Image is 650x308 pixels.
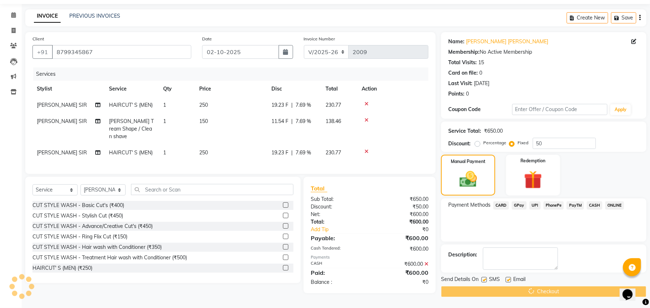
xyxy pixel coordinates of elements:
div: Paid: [305,268,370,277]
div: ₹0 [380,226,434,233]
div: ₹600.00 [370,260,434,268]
th: Disc [267,81,321,97]
div: HAIRCUT' S (MEN) (₹250) [32,264,92,272]
div: Balance : [305,278,370,286]
button: +91 [32,45,53,59]
div: ₹0 [370,278,434,286]
span: 250 [199,149,208,156]
span: 250 [199,102,208,108]
span: Email [513,276,525,285]
input: Search or Scan [131,184,293,195]
button: Create New [567,12,608,23]
div: Total: [305,218,370,226]
label: Fixed [518,140,528,146]
button: Save [611,12,636,23]
th: Total [321,81,357,97]
div: Service Total: [448,127,481,135]
input: Search by Name/Mobile/Email/Code [52,45,191,59]
div: Services [33,67,434,81]
span: HAIRCUT' S (MEN) [109,149,153,156]
span: 7.69 % [296,149,311,157]
span: | [291,118,293,125]
span: | [291,149,293,157]
span: 19.23 F [271,149,288,157]
span: Send Details On [441,276,479,285]
div: 0 [466,90,469,98]
div: ₹50.00 [370,203,434,211]
div: Description: [448,251,477,259]
span: 1 [163,118,166,124]
span: 150 [199,118,208,124]
span: PhonePe [544,201,564,210]
th: Qty [159,81,195,97]
div: Card on file: [448,69,478,77]
div: ₹600.00 [370,234,434,242]
div: Last Visit: [448,80,472,87]
button: Apply [610,104,631,115]
th: Stylist [32,81,105,97]
div: ₹600.00 [370,245,434,253]
span: Total [311,185,327,192]
span: 138.46 [326,118,341,124]
span: 1 [163,102,166,108]
div: Total Visits: [448,59,477,66]
span: GPay [512,201,527,210]
span: HAIRCUT' S (MEN) [109,102,153,108]
a: Add Tip [305,226,380,233]
span: 230.77 [326,149,341,156]
div: Sub Total: [305,195,370,203]
span: | [291,101,293,109]
th: Action [357,81,428,97]
a: PREVIOUS INVOICES [69,13,120,19]
span: 7.69 % [296,101,311,109]
label: Client [32,36,44,42]
label: Manual Payment [451,158,485,165]
input: Enter Offer / Coupon Code [512,104,607,115]
label: Percentage [483,140,506,146]
div: CASH [305,260,370,268]
a: INVOICE [34,10,61,23]
div: Points: [448,90,464,98]
span: [PERSON_NAME] SIR [37,102,87,108]
div: Discount: [305,203,370,211]
div: ₹600.00 [370,268,434,277]
img: _cash.svg [454,169,483,189]
th: Price [195,81,267,97]
label: Redemption [520,158,545,164]
span: [PERSON_NAME] SIR [37,118,87,124]
span: 7.69 % [296,118,311,125]
span: UPI [529,201,541,210]
iframe: chat widget [620,279,643,301]
div: CUT STYLE WASH - Hair wash with Conditioner (₹350) [32,243,162,251]
img: _gift.svg [518,168,548,191]
span: 1 [163,149,166,156]
span: Payment Methods [448,201,490,209]
div: Coupon Code [448,106,512,113]
div: No Active Membership [448,48,639,56]
div: ₹650.00 [484,127,503,135]
a: [PERSON_NAME] [PERSON_NAME] [466,38,548,45]
div: ₹600.00 [370,218,434,226]
th: Service [105,81,159,97]
div: [DATE] [474,80,489,87]
div: CUT STYLE WASH - Basic Cut's (₹400) [32,202,124,209]
div: ₹650.00 [370,195,434,203]
span: 19.23 F [271,101,288,109]
div: Discount: [448,140,471,148]
span: [PERSON_NAME] Tream Shape / Clean shave [109,118,154,140]
label: Invoice Number [304,36,335,42]
span: PayTM [567,201,584,210]
div: Net: [305,211,370,218]
div: Membership: [448,48,480,56]
div: CUT STYLE WASH - Treatment Hair wash with Conditioner (₹500) [32,254,187,261]
div: 0 [479,69,482,77]
div: ₹600.00 [370,211,434,218]
span: ONLINE [605,201,624,210]
div: Name: [448,38,464,45]
span: CASH [587,201,602,210]
div: CUT STYLE WASH - Advance/Creative Cut's (₹450) [32,223,153,230]
span: CARD [493,201,509,210]
div: Payable: [305,234,370,242]
span: 230.77 [326,102,341,108]
div: Cash Tendered: [305,245,370,253]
